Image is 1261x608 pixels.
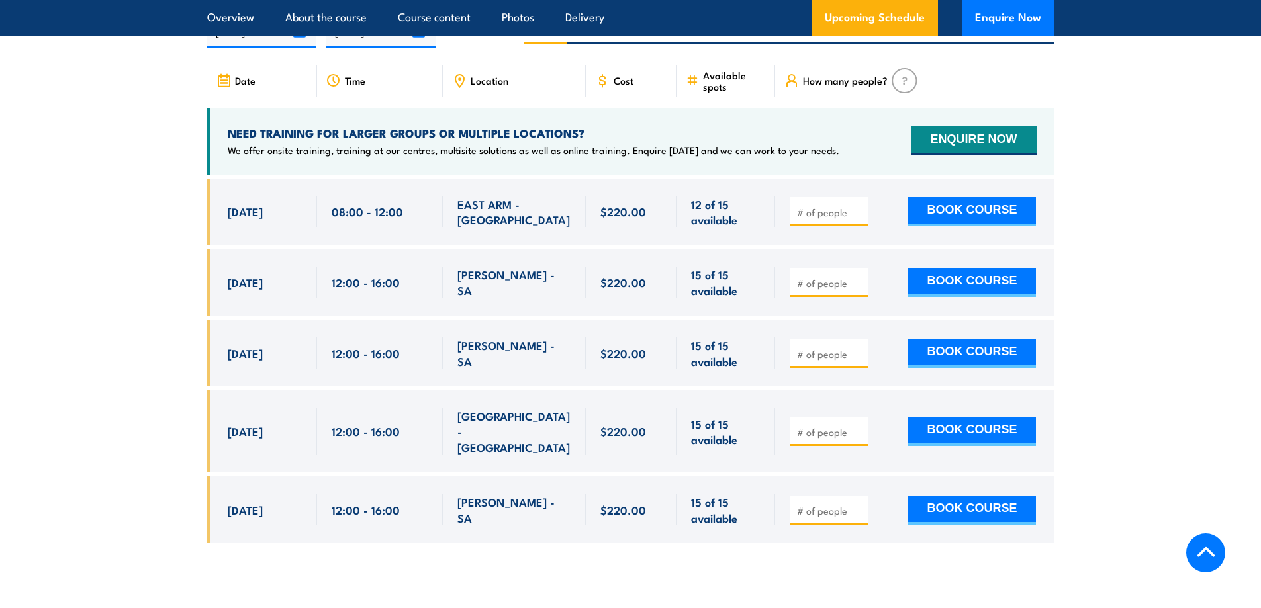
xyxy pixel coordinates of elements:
[803,75,888,86] span: How many people?
[332,423,400,439] span: 12:00 - 16:00
[908,417,1036,446] button: BOOK COURSE
[457,337,571,369] span: [PERSON_NAME] - SA
[600,204,646,219] span: $220.00
[457,196,571,228] span: EAST ARM - [GEOGRAPHIC_DATA]
[797,277,863,290] input: # of people
[691,494,761,525] span: 15 of 15 available
[797,206,863,219] input: # of people
[471,75,508,86] span: Location
[332,204,403,219] span: 08:00 - 12:00
[228,275,263,290] span: [DATE]
[600,275,646,290] span: $220.00
[797,504,863,517] input: # of people
[228,126,839,140] h4: NEED TRAINING FOR LARGER GROUPS OR MULTIPLE LOCATIONS?
[332,502,400,517] span: 12:00 - 16:00
[235,75,256,86] span: Date
[908,496,1036,525] button: BOOK COURSE
[228,144,839,157] p: We offer onsite training, training at our centres, multisite solutions as well as online training...
[457,408,571,455] span: [GEOGRAPHIC_DATA] - [GEOGRAPHIC_DATA]
[345,75,365,86] span: Time
[691,196,761,228] span: 12 of 15 available
[908,268,1036,297] button: BOOK COURSE
[908,197,1036,226] button: BOOK COURSE
[691,416,761,447] span: 15 of 15 available
[614,75,633,86] span: Cost
[332,275,400,290] span: 12:00 - 16:00
[797,425,863,439] input: # of people
[332,345,400,361] span: 12:00 - 16:00
[600,502,646,517] span: $220.00
[228,502,263,517] span: [DATE]
[691,267,761,298] span: 15 of 15 available
[457,267,571,298] span: [PERSON_NAME] - SA
[228,204,263,219] span: [DATE]
[703,69,766,92] span: Available spots
[457,494,571,525] span: [PERSON_NAME] - SA
[600,423,646,439] span: $220.00
[228,345,263,361] span: [DATE]
[911,126,1036,155] button: ENQUIRE NOW
[797,347,863,361] input: # of people
[691,337,761,369] span: 15 of 15 available
[228,423,263,439] span: [DATE]
[600,345,646,361] span: $220.00
[908,339,1036,368] button: BOOK COURSE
